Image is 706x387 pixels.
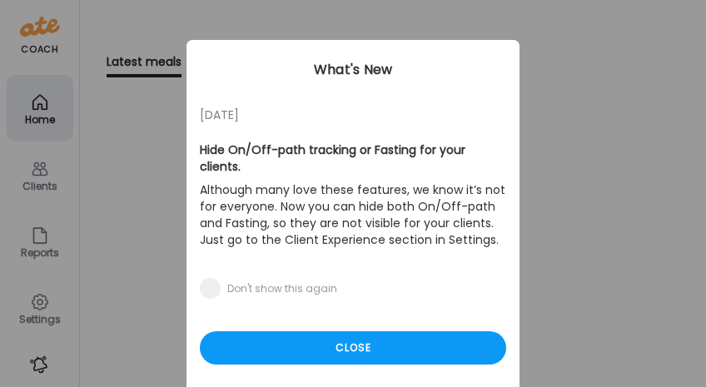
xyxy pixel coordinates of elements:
div: [DATE] [200,105,506,125]
b: Hide On/Off-path tracking or Fasting for your clients. [200,141,465,175]
div: What's New [186,60,520,80]
p: Although many love these features, we know it’s not for everyone. Now you can hide both On/Off-pa... [200,178,506,251]
div: Close [200,331,506,365]
div: Don't show this again [227,282,337,295]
